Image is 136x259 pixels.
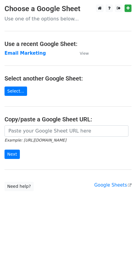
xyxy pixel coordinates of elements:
[5,150,20,159] input: Next
[5,87,27,96] a: Select...
[74,50,89,56] a: View
[5,5,131,13] h3: Choose a Google Sheet
[5,138,66,142] small: Example: [URL][DOMAIN_NAME]
[5,116,131,123] h4: Copy/paste a Google Sheet URL:
[5,182,34,191] a: Need help?
[5,16,131,22] p: Use one of the options below...
[80,51,89,56] small: View
[94,182,131,188] a: Google Sheets
[5,40,131,47] h4: Use a recent Google Sheet:
[5,75,131,82] h4: Select another Google Sheet:
[5,125,128,137] input: Paste your Google Sheet URL here
[5,50,46,56] a: Email Marketing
